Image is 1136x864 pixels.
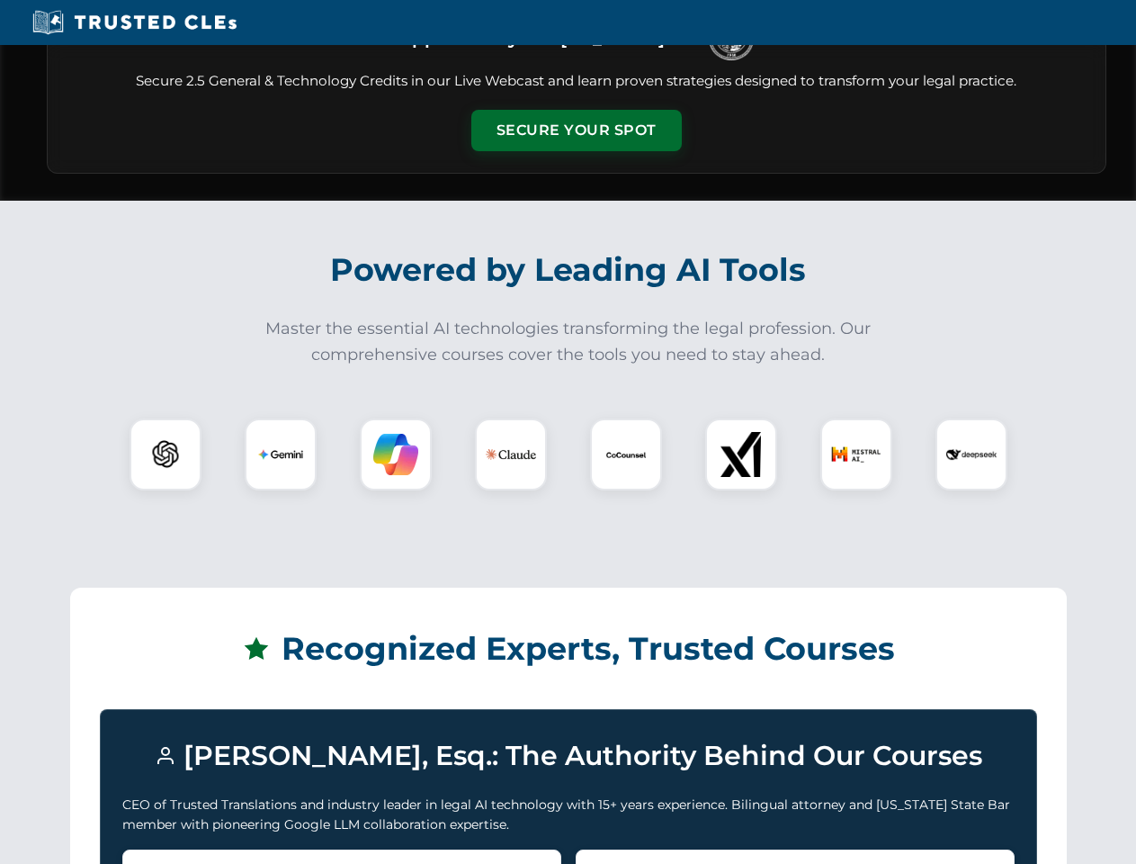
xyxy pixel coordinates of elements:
[946,429,997,480] img: DeepSeek Logo
[590,418,662,490] div: CoCounsel
[27,9,242,36] img: Trusted CLEs
[705,418,777,490] div: xAI
[360,418,432,490] div: Copilot
[486,429,536,480] img: Claude Logo
[139,428,192,481] img: ChatGPT Logo
[245,418,317,490] div: Gemini
[254,316,883,368] p: Master the essential AI technologies transforming the legal profession. Our comprehensive courses...
[604,432,649,477] img: CoCounsel Logo
[69,71,1084,92] p: Secure 2.5 General & Technology Credits in our Live Webcast and learn proven strategies designed ...
[100,617,1037,680] h2: Recognized Experts, Trusted Courses
[831,429,881,480] img: Mistral AI Logo
[475,418,547,490] div: Claude
[820,418,892,490] div: Mistral AI
[935,418,1007,490] div: DeepSeek
[471,110,682,151] button: Secure Your Spot
[719,432,764,477] img: xAI Logo
[373,432,418,477] img: Copilot Logo
[130,418,201,490] div: ChatGPT
[70,238,1067,301] h2: Powered by Leading AI Tools
[258,432,303,477] img: Gemini Logo
[122,732,1015,780] h3: [PERSON_NAME], Esq.: The Authority Behind Our Courses
[122,795,1015,835] p: CEO of Trusted Translations and industry leader in legal AI technology with 15+ years experience....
